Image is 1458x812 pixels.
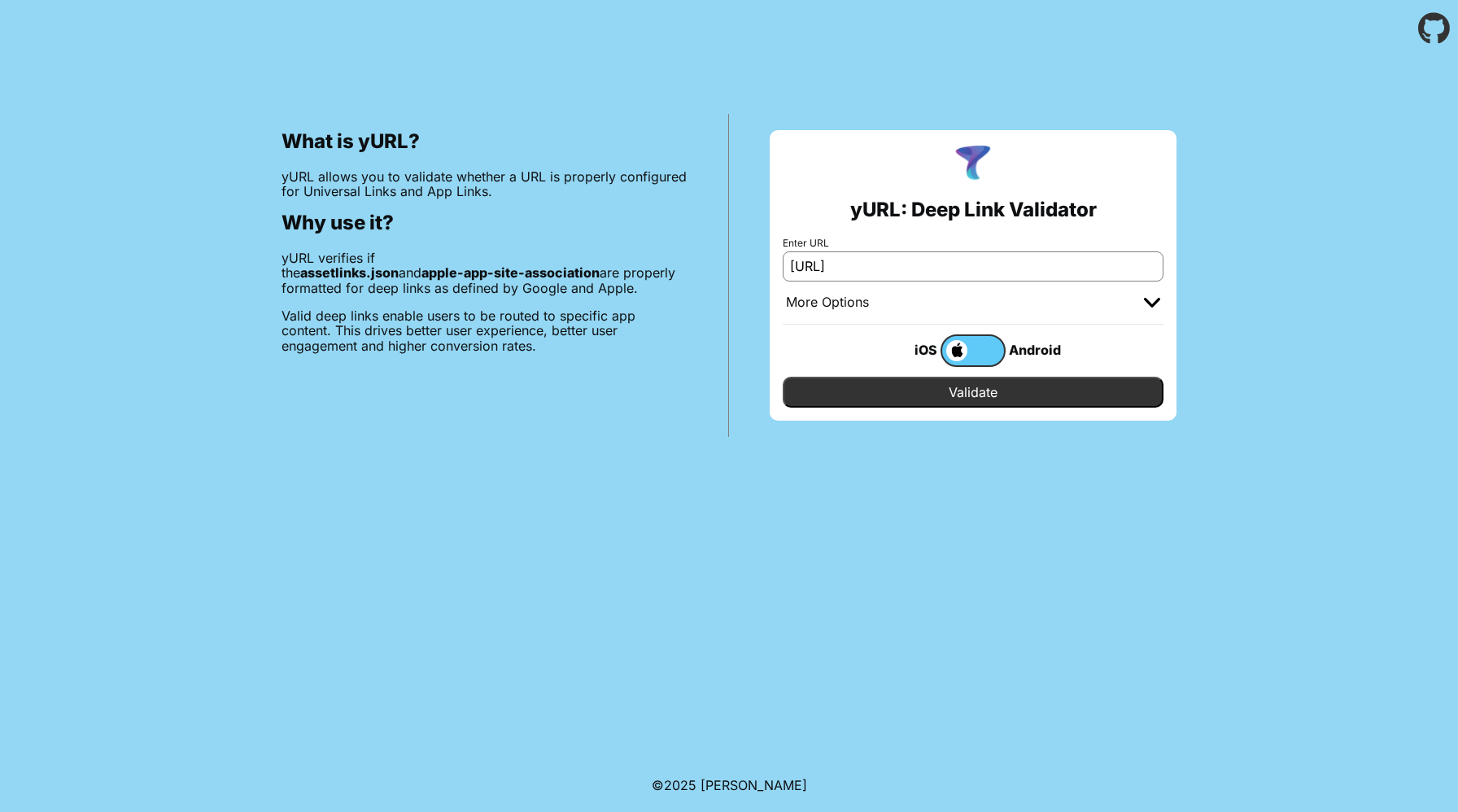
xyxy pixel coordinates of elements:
a: Michael Ibragimchayev's Personal Site [701,777,807,793]
div: Android [1006,339,1071,360]
p: Valid deep links enable users to be routed to specific app content. This drives better user exper... [282,308,688,353]
p: yURL allows you to validate whether a URL is properly configured for Universal Links and App Links. [282,169,688,199]
div: More Options [786,295,869,311]
div: iOS [875,339,941,360]
input: Validate [783,377,1163,408]
footer: © [652,758,807,812]
h2: What is yURL? [282,130,688,153]
b: apple-app-site-association [421,264,600,281]
h2: yURL: Deep Link Validator [850,199,1097,221]
span: 2025 [664,777,696,793]
img: yURL Logo [952,143,994,186]
h2: Why use it? [282,212,688,234]
input: e.g. https://app.chayev.com/xyx [783,251,1163,281]
p: yURL verifies if the and are properly formatted for deep links as defined by Google and Apple. [282,251,688,295]
img: chevron [1144,298,1160,308]
label: Enter URL [783,238,1163,249]
b: assetlinks.json [300,264,399,281]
